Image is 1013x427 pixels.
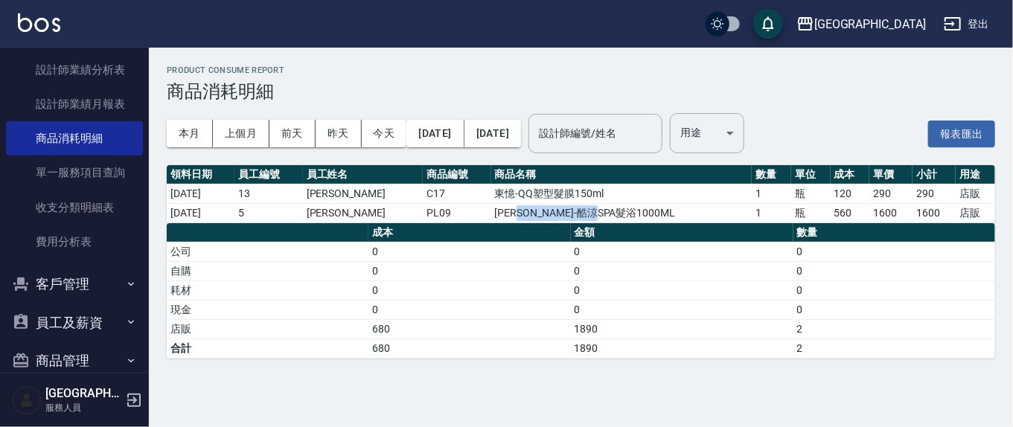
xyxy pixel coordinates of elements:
button: 員工及薪資 [6,304,143,342]
th: 單價 [869,165,913,184]
td: 2 [793,319,995,338]
td: 5 [234,203,302,222]
th: 數量 [793,223,995,243]
td: 0 [368,300,570,319]
td: 1 [752,184,791,203]
td: 0 [793,242,995,261]
td: 0 [793,300,995,319]
img: Person [12,385,42,415]
th: 員工姓名 [303,165,424,184]
td: 1 [752,203,791,222]
td: 瓶 [791,184,831,203]
th: 商品名稱 [491,165,752,184]
table: a dense table [167,223,995,359]
button: 登出 [938,10,995,38]
a: 收支分類明細表 [6,190,143,225]
td: 120 [831,184,870,203]
td: [DATE] [167,203,234,222]
td: 0 [368,242,570,261]
th: 金額 [571,223,793,243]
td: 13 [234,184,302,203]
a: 商品消耗明細 [6,121,143,155]
button: 商品管理 [6,341,143,380]
td: 現金 [167,300,368,319]
td: 1890 [571,338,793,358]
td: 0 [571,242,793,261]
a: 設計師業績月報表 [6,87,143,121]
button: save [753,9,783,39]
th: 商品編號 [423,165,490,184]
td: 0 [793,280,995,300]
td: 店販 [167,319,368,338]
td: 0 [793,261,995,280]
td: 0 [571,261,793,280]
a: 設計師業績分析表 [6,53,143,87]
td: 680 [368,338,570,358]
td: 560 [831,203,870,222]
td: 公司 [167,242,368,261]
th: 單位 [791,165,831,184]
th: 員工編號 [234,165,302,184]
th: 用途 [956,165,995,184]
td: PL09 [423,203,490,222]
td: 290 [869,184,913,203]
a: 報表匯出 [928,126,995,140]
button: 上個月 [213,120,269,147]
td: 自購 [167,261,368,280]
p: 服務人員 [45,401,121,414]
td: 合計 [167,338,368,358]
td: 店販 [956,184,995,203]
button: 昨天 [316,120,362,147]
a: 單一服務項目查詢 [6,155,143,190]
td: 680 [368,319,570,338]
button: [GEOGRAPHIC_DATA] [790,9,932,39]
h5: [GEOGRAPHIC_DATA] [45,386,121,401]
td: [DATE] [167,184,234,203]
button: 今天 [362,120,407,147]
td: 290 [913,184,956,203]
td: 0 [368,261,570,280]
button: [DATE] [406,120,464,147]
td: 1890 [571,319,793,338]
td: [PERSON_NAME] [303,203,424,222]
h2: Product Consume Report [167,65,995,75]
td: 0 [571,280,793,300]
button: 客戶管理 [6,265,143,304]
button: [DATE] [464,120,521,147]
td: 0 [368,280,570,300]
h3: 商品消耗明細 [167,81,995,102]
td: [PERSON_NAME] [303,184,424,203]
td: 1600 [869,203,913,222]
button: 報表匯出 [928,121,995,148]
button: 本月 [167,120,213,147]
td: 東憶-QQ塑型髮膜150ml [491,184,752,203]
th: 成本 [831,165,870,184]
th: 領料日期 [167,165,234,184]
div: [GEOGRAPHIC_DATA] [814,15,926,33]
td: 0 [571,300,793,319]
button: 前天 [269,120,316,147]
td: 店販 [956,203,995,222]
td: 1600 [913,203,956,222]
td: 2 [793,338,995,358]
td: C17 [423,184,490,203]
th: 數量 [752,165,791,184]
td: 瓶 [791,203,831,222]
img: Logo [18,13,60,32]
a: 費用分析表 [6,225,143,259]
th: 小計 [913,165,956,184]
td: 耗材 [167,280,368,300]
th: 成本 [368,223,570,243]
td: [PERSON_NAME]-酷涼SPA髮浴1000ML [491,203,752,222]
table: a dense table [167,165,995,223]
